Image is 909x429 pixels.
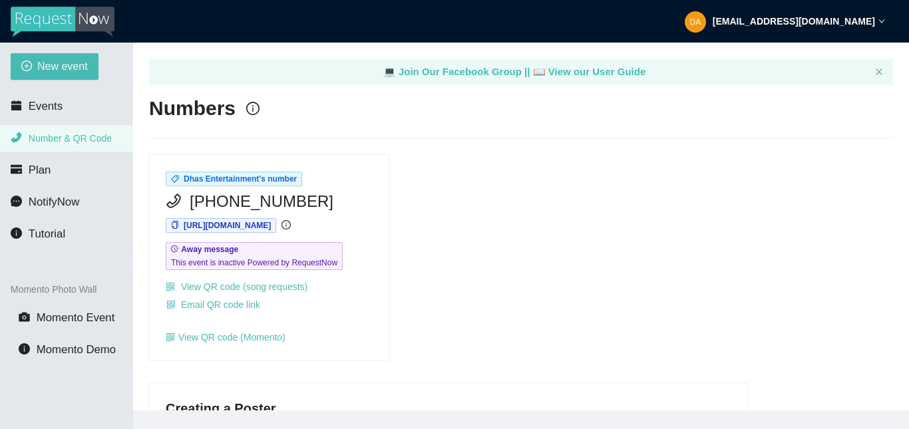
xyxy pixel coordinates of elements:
img: RequestNow [11,7,114,37]
span: phone [166,193,182,209]
span: laptop [533,66,546,77]
span: Momento Event [37,311,115,324]
span: Tutorial [29,227,65,240]
span: New event [37,58,88,74]
a: qrcode View QR code (song requests) [166,281,307,292]
span: plus-circle [21,61,32,73]
span: qrcode [166,300,176,311]
span: field-time [171,245,179,253]
span: This event is inactive Powered by RequestNow [171,256,337,269]
span: info-circle [246,102,260,115]
span: Number & QR Code [29,133,112,144]
button: plus-circleNew event [11,53,98,80]
b: Away message [181,245,238,254]
button: qrcodeEmail QR code link [166,294,261,315]
span: info-circle [19,343,30,355]
span: qrcode [166,333,175,342]
span: laptop [383,66,396,77]
span: qrcode [166,282,175,291]
span: copy [171,221,179,229]
span: Email QR code link [181,297,260,312]
span: Momento Demo [37,343,116,356]
span: credit-card [11,164,22,175]
span: message [11,196,22,207]
span: tag [171,175,179,183]
a: laptop View our User Guide [533,66,646,77]
span: Events [29,100,63,112]
span: info-circle [11,227,22,239]
span: Dhas Entertainment's number [184,174,297,184]
span: phone [11,132,22,143]
span: info-circle [281,220,291,229]
span: calendar [11,100,22,111]
span: NotifyNow [29,196,79,208]
h2: Numbers [149,95,236,122]
span: Plan [29,164,51,176]
h4: Creating a Poster [166,399,731,418]
span: [PHONE_NUMBER] [190,189,333,214]
a: laptop Join Our Facebook Group || [383,66,533,77]
span: camera [19,311,30,323]
span: [URL][DOMAIN_NAME] [184,221,271,230]
a: qrcodeView QR code (Momento) [166,332,285,343]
